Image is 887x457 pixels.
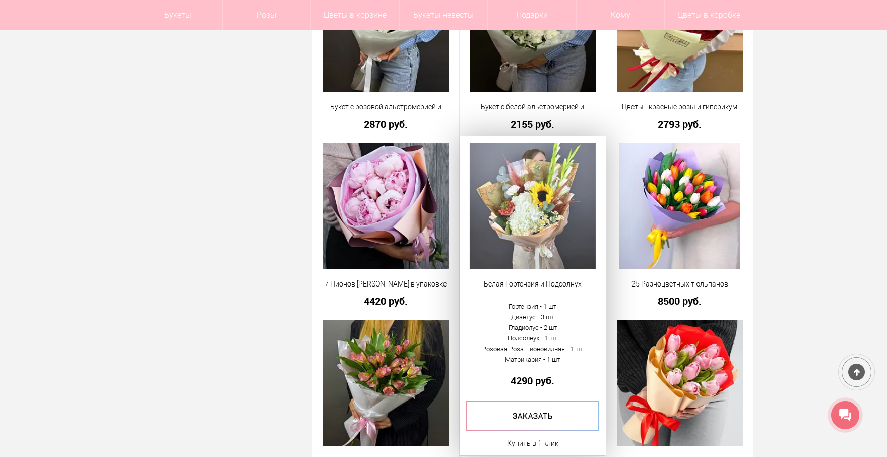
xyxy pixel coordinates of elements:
a: 8500 руб. [613,296,746,306]
a: 4290 руб. [466,375,600,386]
a: 2870 руб. [319,119,453,129]
a: 7 Пионов [PERSON_NAME] в упаковке [319,279,453,290]
a: Купить в 1 клик [507,437,558,449]
img: Белая Гортензия и Подсолнух [470,143,596,269]
a: 25 Разноцветных тюльпанов [613,279,746,290]
img: 25 Разноцветных тюльпанов [619,143,740,269]
a: Цветы - красные розы и гиперикум [613,102,746,112]
a: Букет с розовой альстромерией и розами [319,102,453,112]
a: 2155 руб. [466,119,600,129]
a: 4420 руб. [319,296,453,306]
a: 2793 руб. [613,119,746,129]
a: Белая Гортензия и Подсолнух [466,279,600,290]
a: Гортензия - 1 штДиантус - 3 штГладиолус - 2 штПодсолнух - 1 штРозовая Роза Пионовидная - 1 штМатр... [466,296,600,370]
a: Букет с белой альстромерией и хризантемой [466,102,600,112]
img: 7 Пионов Сара Бернар в упаковке [323,143,449,269]
img: 11 Розовых тюльпанов [617,320,743,446]
img: Нежный букет из 5 розовых альстромерий [323,320,449,446]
